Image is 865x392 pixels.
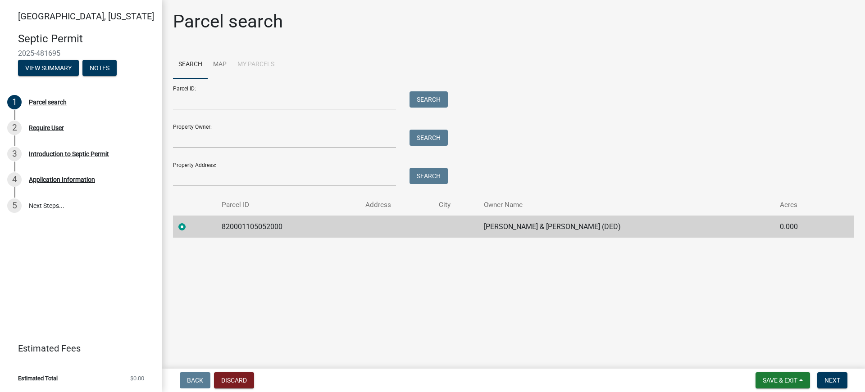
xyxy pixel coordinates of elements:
div: 3 [7,147,22,161]
th: Acres [774,194,832,216]
div: Introduction to Septic Permit [29,151,109,157]
span: Estimated Total [18,375,58,381]
button: Notes [82,60,117,76]
div: 1 [7,95,22,109]
div: Parcel search [29,99,67,105]
button: Next [817,372,847,388]
button: Search [410,91,448,108]
span: 2025-481695 [18,49,144,58]
td: 0.000 [774,216,832,238]
span: $0.00 [130,375,144,381]
td: 820001105052000 [216,216,360,238]
button: Save & Exit [756,372,810,388]
wm-modal-confirm: Notes [82,65,117,72]
button: View Summary [18,60,79,76]
a: Estimated Fees [7,339,148,357]
th: Owner Name [478,194,775,216]
div: 4 [7,172,22,187]
h1: Parcel search [173,11,283,32]
td: [PERSON_NAME] & [PERSON_NAME] (DED) [478,216,775,238]
div: Require User [29,125,64,131]
div: 5 [7,198,22,213]
th: Address [360,194,433,216]
div: Application Information [29,176,95,183]
wm-modal-confirm: Summary [18,65,79,72]
div: 2 [7,121,22,135]
h4: Septic Permit [18,32,155,45]
th: Parcel ID [216,194,360,216]
a: Search [173,50,208,79]
span: Next [824,377,840,384]
button: Discard [214,372,254,388]
span: [GEOGRAPHIC_DATA], [US_STATE] [18,11,154,22]
button: Search [410,130,448,146]
span: Back [187,377,203,384]
a: Map [208,50,232,79]
button: Back [180,372,210,388]
th: City [433,194,478,216]
span: Save & Exit [763,377,797,384]
button: Search [410,168,448,184]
